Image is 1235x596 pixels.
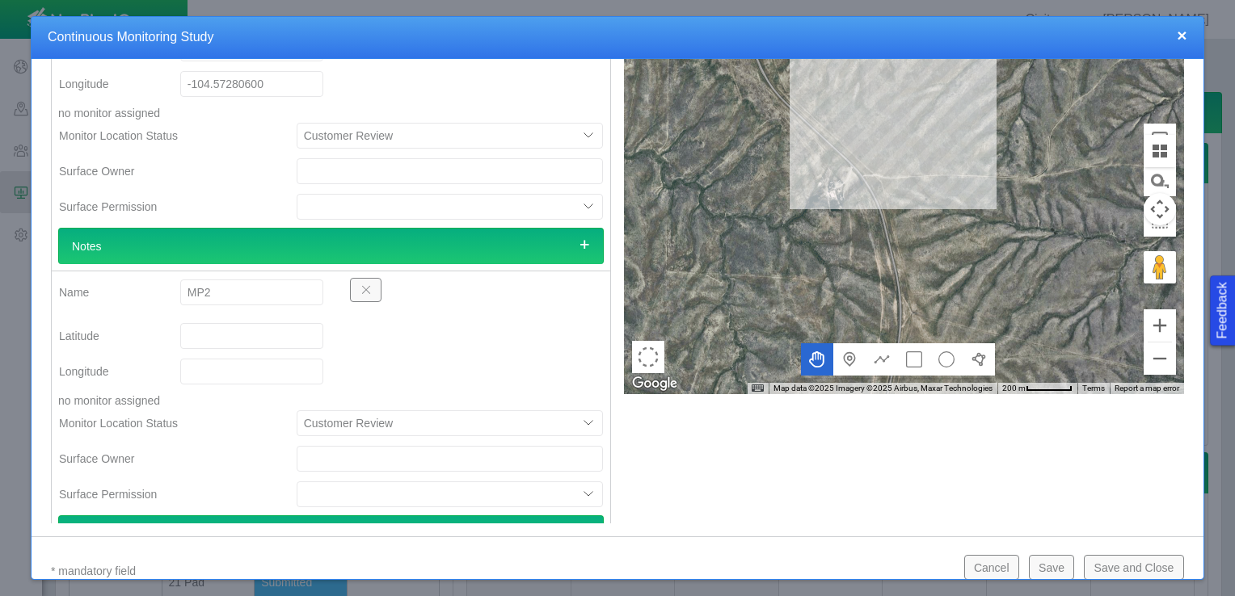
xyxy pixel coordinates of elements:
div: Notes [58,228,604,264]
h4: Continuous Monitoring Study [48,29,1187,46]
button: Save [1029,555,1074,579]
label: Name [46,278,167,307]
label: Longitude [46,357,167,386]
img: Google [628,373,681,394]
label: Surface Owner [46,444,284,473]
button: Tilt map [1144,135,1176,167]
button: Cancel [964,555,1019,579]
label: Longitude [46,69,167,99]
label: Surface Owner [46,157,284,186]
button: Elevation [1144,124,1176,156]
button: Map camera controls [1144,193,1176,225]
label: Latitude [46,321,167,350]
button: Zoom in [1144,309,1176,342]
button: Measure [1144,164,1176,196]
div: Notes [58,515,604,552]
a: Report a map error [1115,384,1179,392]
p: * mandatory field [51,561,951,581]
label: Surface Permission [46,480,284,509]
span: Map data ©2025 Imagery ©2025 Airbus, Maxar Technologies [773,384,993,392]
label: Monitor Location Status [46,409,284,438]
button: Keyboard shortcuts [752,383,763,394]
span: 200 m [1002,384,1026,392]
a: Terms (opens in new tab) [1082,384,1105,392]
button: Draw a polygon [963,343,995,376]
button: Draw a multipoint line [866,343,898,376]
button: Move the map [801,343,833,376]
button: Measure [1144,204,1176,237]
button: Map Scale: 200 m per 54 pixels [997,383,1077,394]
button: Draw a circle [930,343,963,376]
span: no monitor assigned [58,107,160,120]
button: Draw a rectangle [898,343,930,376]
button: Save and Close [1084,555,1183,579]
button: close [1177,27,1187,44]
button: Select area [632,341,664,373]
button: Drag Pegman onto the map to open Street View [1144,251,1176,283]
a: Open this area in Google Maps (opens a new window) [628,373,681,394]
span: no monitor assigned [58,394,160,407]
label: Monitor Location Status [46,121,284,150]
button: Zoom out [1144,342,1176,375]
button: Add a marker [833,343,866,376]
label: Surface Permission [46,192,284,221]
